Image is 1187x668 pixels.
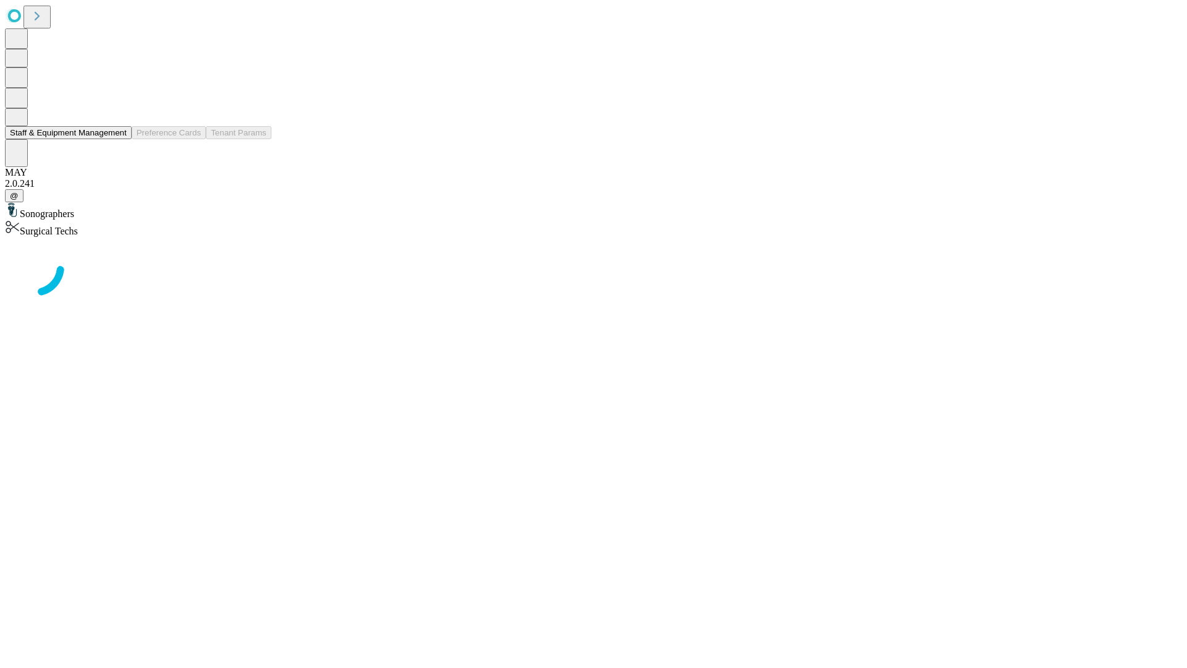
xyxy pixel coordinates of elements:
[5,189,23,202] button: @
[132,126,206,139] button: Preference Cards
[10,191,19,200] span: @
[5,178,1182,189] div: 2.0.241
[206,126,271,139] button: Tenant Params
[5,220,1182,237] div: Surgical Techs
[5,167,1182,178] div: MAY
[5,202,1182,220] div: Sonographers
[5,126,132,139] button: Staff & Equipment Management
